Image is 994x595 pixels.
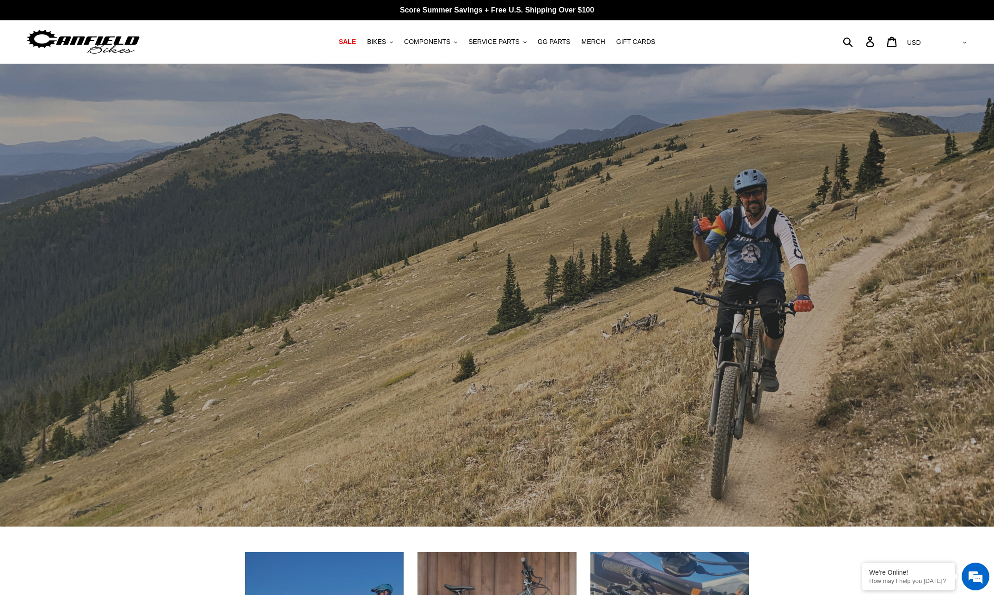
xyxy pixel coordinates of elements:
span: MERCH [582,38,605,46]
span: SALE [339,38,356,46]
span: GIFT CARDS [616,38,656,46]
span: SERVICE PARTS [468,38,519,46]
span: COMPONENTS [404,38,450,46]
button: BIKES [362,36,398,48]
span: BIKES [367,38,386,46]
div: We're Online! [869,569,948,576]
img: Canfield Bikes [25,27,141,56]
button: SERVICE PARTS [464,36,531,48]
a: MERCH [577,36,610,48]
input: Search [848,31,871,52]
a: SALE [334,36,361,48]
p: How may I help you today? [869,577,948,584]
a: GG PARTS [533,36,575,48]
a: GIFT CARDS [612,36,660,48]
button: COMPONENTS [399,36,462,48]
span: GG PARTS [538,38,571,46]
